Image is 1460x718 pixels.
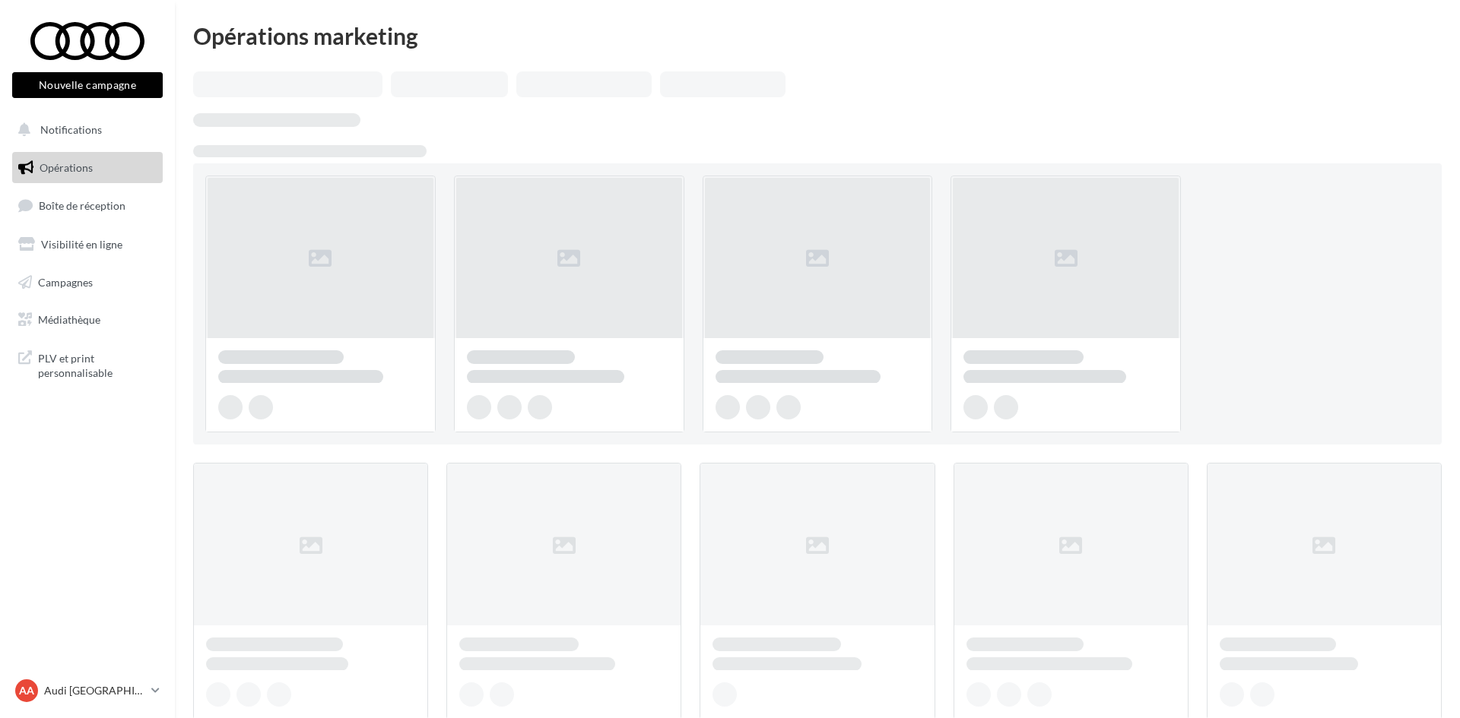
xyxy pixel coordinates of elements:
span: Boîte de réception [39,199,125,212]
button: Nouvelle campagne [12,72,163,98]
span: Opérations [40,161,93,174]
span: Campagnes [38,275,93,288]
a: PLV et print personnalisable [9,342,166,387]
span: Notifications [40,123,102,136]
a: Opérations [9,152,166,184]
span: PLV et print personnalisable [38,348,157,381]
button: Notifications [9,114,160,146]
span: Visibilité en ligne [41,238,122,251]
a: Campagnes [9,267,166,299]
a: Médiathèque [9,304,166,336]
div: Opérations marketing [193,24,1442,47]
p: Audi [GEOGRAPHIC_DATA] [44,683,145,698]
span: AA [19,683,34,698]
a: Visibilité en ligne [9,229,166,261]
a: Boîte de réception [9,189,166,222]
span: Médiathèque [38,313,100,326]
a: AA Audi [GEOGRAPHIC_DATA] [12,676,163,705]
